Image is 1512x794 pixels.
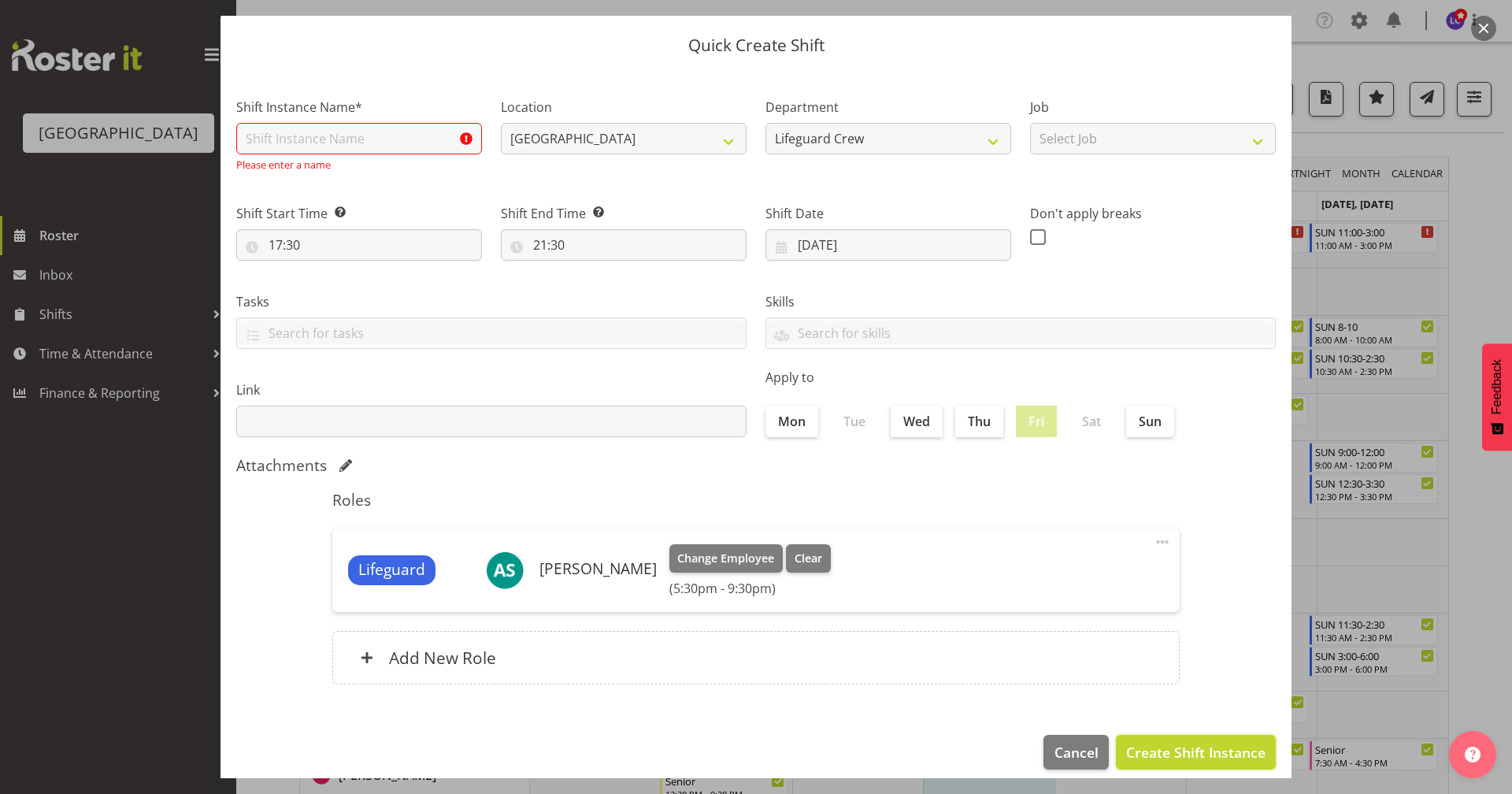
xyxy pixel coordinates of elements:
span: Change Employee [677,550,774,567]
input: Click to select... [236,229,482,261]
label: Shift End Time [501,204,747,223]
label: Sun [1126,406,1174,437]
label: Don't apply breaks [1030,204,1276,223]
span: Create Shift Instance [1126,742,1266,762]
button: Create Shift Instance [1116,735,1276,770]
label: Mon [765,406,818,437]
p: Quick Create Shift [236,37,1276,54]
button: Cancel [1043,735,1108,770]
label: Wed [891,406,943,437]
span: Cancel [1054,742,1099,762]
input: Click to select... [501,229,747,261]
h6: [PERSON_NAME] [539,560,657,577]
label: Thu [955,406,1003,437]
h6: (5:30pm - 9:30pm) [669,581,831,596]
button: Clear [786,544,831,573]
label: Department [765,98,1011,117]
label: Sat [1069,406,1114,437]
h5: Attachments [236,456,327,475]
label: Shift Start Time [236,204,482,223]
span: Clear [795,550,822,567]
button: Feedback - Show survey [1482,343,1512,451]
h6: Add New Role [389,647,496,668]
input: Search for skills [766,321,1275,345]
input: Shift Instance Name [236,123,482,154]
input: Click to select... [765,229,1011,261]
label: Shift Date [765,204,1011,223]
span: Lifeguard [358,558,425,581]
label: Location [501,98,747,117]
h5: Roles [332,491,1180,510]
label: Fri [1016,406,1057,437]
label: Shift Instance Name* [236,98,482,117]
label: Skills [765,292,1276,311]
label: Apply to [765,368,1276,387]
label: Link [236,380,747,399]
label: Job [1030,98,1276,117]
button: Change Employee [669,544,784,573]
span: Feedback [1490,359,1504,414]
label: Tasks [236,292,747,311]
input: Search for tasks [237,321,746,345]
img: ajay-smith9852.jpg [486,551,524,589]
img: help-xxl-2.png [1465,747,1480,762]
label: Tue [831,406,878,437]
p: Please enter a name [236,158,482,173]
